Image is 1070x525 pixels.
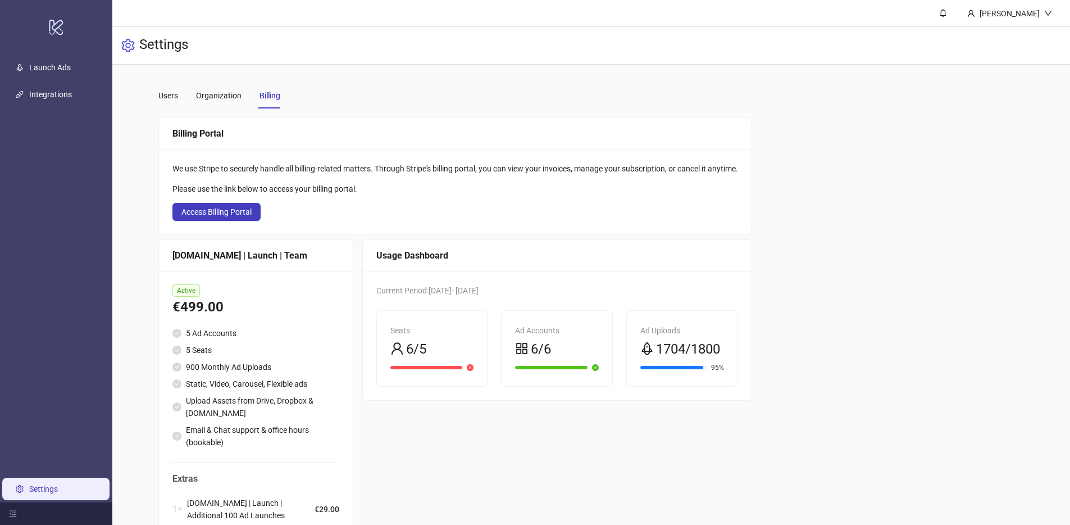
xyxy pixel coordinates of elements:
[640,342,654,355] span: rocket
[29,485,58,494] a: Settings
[172,344,339,356] li: 5 Seats
[172,379,181,388] span: check-circle
[29,90,72,99] a: Integrations
[9,510,17,518] span: menu-fold
[975,7,1044,20] div: [PERSON_NAME]
[967,10,975,17] span: user
[1044,10,1052,17] span: down
[640,324,724,337] div: Ad Uploads
[187,497,315,522] span: [DOMAIN_NAME] | Launch | Additional 100 Ad Launches
[515,342,529,355] span: appstore
[172,363,181,372] span: check-circle
[172,329,181,338] span: check-circle
[172,162,738,175] div: We use Stripe to securely handle all billing-related matters. Through Stripe's billing portal, yo...
[172,248,339,262] div: [DOMAIN_NAME] | Launch | Team
[196,89,242,102] div: Organization
[172,126,738,141] div: Billing Portal
[376,248,738,262] div: Usage Dashboard
[172,346,181,355] span: check-circle
[390,324,474,337] div: Seats
[139,36,188,55] h3: Settings
[315,503,339,515] span: €29.00
[467,364,473,371] span: close-circle
[181,207,252,216] span: Access Billing Portal
[656,339,720,360] span: 1704/1800
[711,364,724,371] span: 95%
[172,472,339,486] span: Extras
[172,402,181,411] span: check-circle
[172,502,183,516] span: 1 ×
[406,339,426,360] span: 6/5
[158,89,178,102] div: Users
[172,432,181,441] span: check-circle
[172,327,339,340] li: 5 Ad Accounts
[259,89,280,102] div: Billing
[172,395,339,419] li: Upload Assets from Drive, Dropbox & [DOMAIN_NAME]
[29,63,71,72] a: Launch Ads
[390,342,404,355] span: user
[172,361,339,373] li: 900 Monthly Ad Uploads
[172,183,738,195] div: Please use the link below to access your billing portal:
[531,339,551,360] span: 6/6
[939,9,947,17] span: bell
[172,203,261,221] button: Access Billing Portal
[172,284,200,297] span: Active
[172,378,339,390] li: Static, Video, Carousel, Flexible ads
[592,364,599,371] span: check-circle
[515,324,599,337] div: Ad Accounts
[172,424,339,449] li: Email & Chat support & office hours (bookable)
[121,39,135,52] span: setting
[172,297,339,318] div: €499.00
[376,286,479,295] span: Current Period: [DATE] - [DATE]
